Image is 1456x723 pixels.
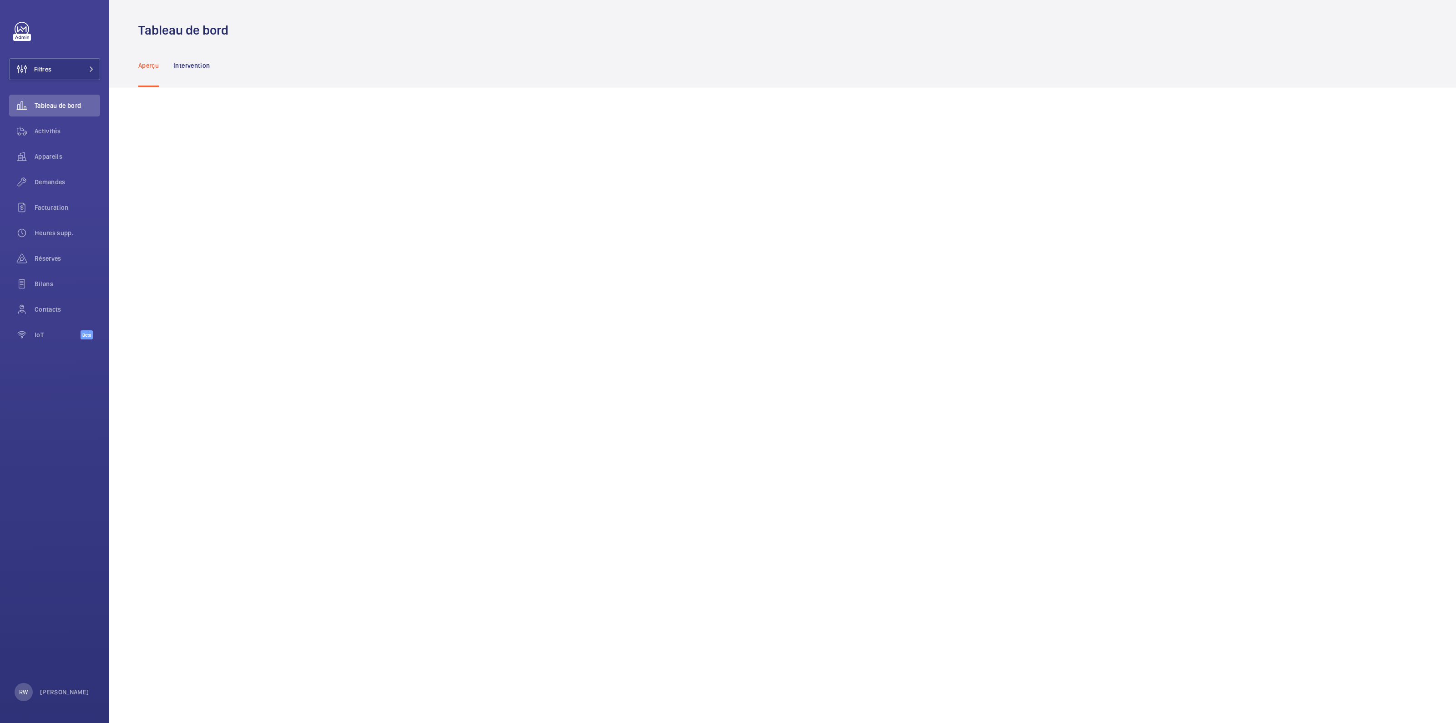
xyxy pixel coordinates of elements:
button: Filtres [9,58,100,80]
span: Heures supp. [35,228,100,238]
span: Activités [35,126,100,136]
span: Facturation [35,203,100,212]
span: Beta [81,330,93,339]
p: Aperçu [138,61,159,70]
p: RW [19,688,28,697]
p: Intervention [173,61,210,70]
span: Bilans [35,279,100,288]
h1: Tableau de bord [138,22,234,39]
span: Filtres [34,65,51,74]
span: Demandes [35,177,100,187]
span: Tableau de bord [35,101,100,110]
span: Contacts [35,305,100,314]
span: Appareils [35,152,100,161]
span: IoT [35,330,81,339]
p: [PERSON_NAME] [40,688,89,697]
span: Réserves [35,254,100,263]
